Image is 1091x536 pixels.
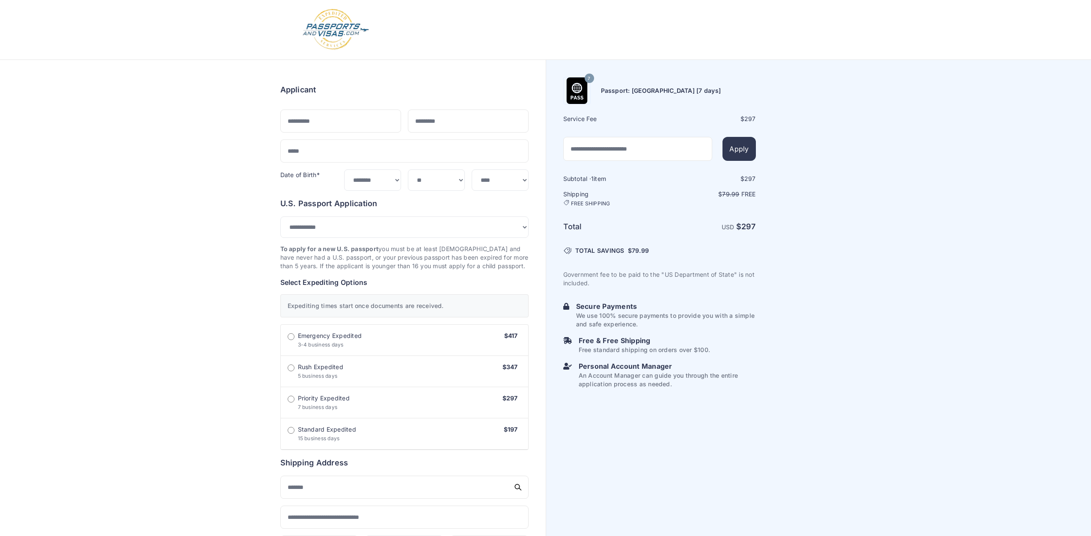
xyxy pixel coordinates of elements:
span: 297 [741,222,756,231]
h6: Personal Account Manager [579,361,756,371]
span: $347 [502,363,518,370]
h6: Applicant [280,84,316,96]
span: 79.99 [722,190,739,198]
label: Date of Birth* [280,171,320,178]
span: Standard Expedited [298,425,356,434]
span: 79.99 [632,247,649,254]
p: An Account Manager can guide you through the entire application process as needed. [579,371,756,388]
h6: Secure Payments [576,301,756,311]
span: Emergency Expedited [298,332,362,340]
span: 5 business days [298,373,338,379]
img: Product Name [564,77,590,104]
h6: Shipping Address [280,457,529,469]
div: Expediting times start once documents are received. [280,294,529,317]
strong: To apply for a new U.S. passport [280,245,379,252]
span: FREE SHIPPING [571,200,610,207]
span: $ [628,246,649,255]
span: 297 [744,175,756,182]
span: Free [741,190,756,198]
span: USD [722,223,734,231]
p: $ [660,190,756,198]
p: We use 100% secure payments to provide you with a simple and safe experience. [576,311,756,329]
h6: Subtotal · item [563,175,659,183]
h6: U.S. Passport Application [280,198,529,210]
h6: Select Expediting Options [280,277,529,287]
h6: Passport: [GEOGRAPHIC_DATA] [7 days] [601,86,721,95]
h6: Total [563,221,659,233]
img: Logo [302,9,370,51]
div: $ [660,175,756,183]
span: $197 [504,426,518,433]
h6: Free & Free Shipping [579,335,710,346]
span: Rush Expedited [298,363,343,371]
span: Priority Expedited [298,394,350,403]
div: $ [660,115,756,123]
h6: Service Fee [563,115,659,123]
p: you must be at least [DEMOGRAPHIC_DATA] and have never had a U.S. passport, or your previous pass... [280,245,529,270]
span: 3-4 business days [298,341,344,348]
span: 297 [744,115,756,122]
strong: $ [736,222,756,231]
span: $417 [504,332,518,339]
p: Government fee to be paid to the "US Department of State" is not included. [563,270,756,287]
span: $297 [502,394,518,402]
span: 1 [591,175,594,182]
button: Apply [722,137,755,161]
p: Free standard shipping on orders over $100. [579,346,710,354]
span: TOTAL SAVINGS [575,246,624,255]
h6: Shipping [563,190,659,207]
span: 7 business days [298,404,338,410]
span: 7 [588,73,590,84]
span: 15 business days [298,435,340,441]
